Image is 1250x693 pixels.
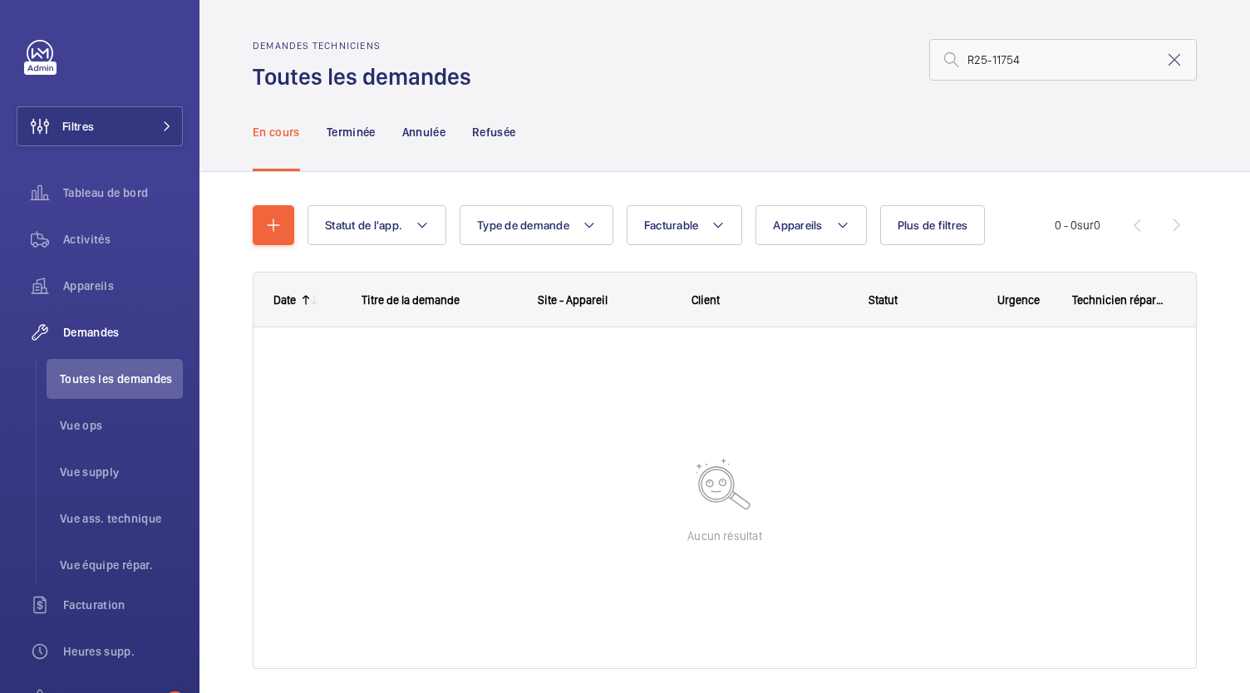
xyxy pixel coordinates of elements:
button: Statut de l'app. [308,205,446,245]
input: Chercher par numéro demande ou de devis [929,39,1197,81]
p: Annulée [402,124,445,140]
span: Urgence [997,293,1040,307]
span: Vue ass. technique [60,510,183,527]
span: Vue ops [60,417,183,434]
span: sur [1077,219,1094,232]
span: Toutes les demandes [60,371,183,387]
button: Appareils [755,205,866,245]
h2: Demandes techniciens [253,40,481,52]
span: Facturable [644,219,699,232]
button: Type de demande [460,205,613,245]
span: Heures supp. [63,643,183,660]
button: Plus de filtres [880,205,986,245]
p: En cours [253,124,300,140]
span: Vue supply [60,464,183,480]
span: Facturation [63,597,183,613]
span: Filtres [62,118,94,135]
span: Statut [869,293,898,307]
span: Demandes [63,324,183,341]
span: Site - Appareil [538,293,608,307]
span: Appareils [773,219,822,232]
button: Filtres [17,106,183,146]
span: Vue équipe répar. [60,557,183,573]
span: Appareils [63,278,183,294]
p: Terminée [327,124,376,140]
span: Statut de l'app. [325,219,402,232]
span: Type de demande [477,219,569,232]
span: Titre de la demande [362,293,460,307]
span: 0 - 0 0 [1055,219,1100,231]
div: Date [273,293,296,307]
span: Plus de filtres [898,219,968,232]
button: Facturable [627,205,743,245]
span: Client [691,293,720,307]
span: Technicien réparateur [1072,293,1164,307]
p: Refusée [472,124,515,140]
span: Activités [63,231,183,248]
h1: Toutes les demandes [253,61,481,92]
span: Tableau de bord [63,184,183,201]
